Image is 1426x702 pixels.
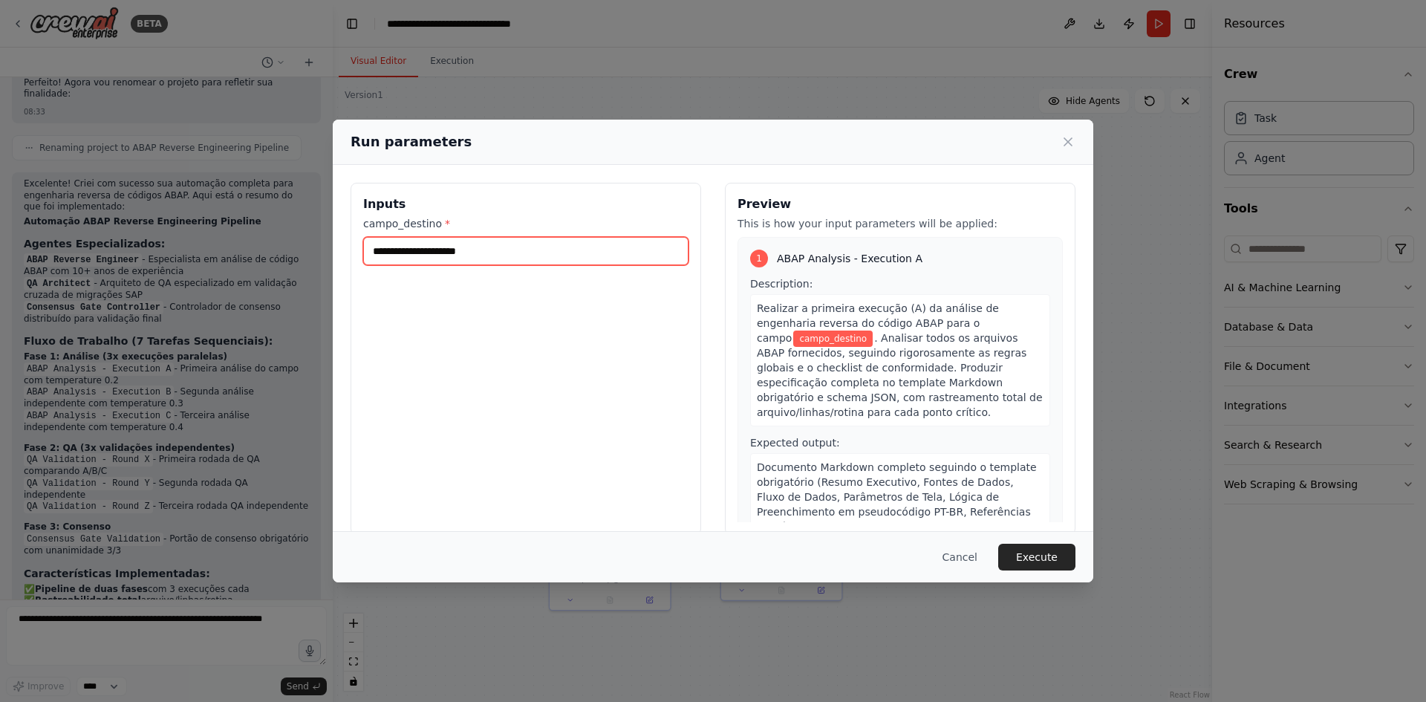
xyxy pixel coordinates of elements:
h3: Inputs [363,195,688,213]
span: Description: [750,278,813,290]
button: Execute [998,544,1075,571]
p: This is how your input parameters will be applied: [738,216,1063,231]
span: Variable: campo_destino [793,331,873,347]
span: Realizar a primeira execução (A) da análise de engenharia reversa do código ABAP para o campo [757,302,999,344]
div: 1 [750,250,768,267]
span: Expected output: [750,437,840,449]
span: Documento Markdown completo seguindo o template obrigatório (Resumo Executivo, Fontes de Dados, F... [757,461,1037,562]
h3: Preview [738,195,1063,213]
span: . Analisar todos os arquivos ABAP fornecidos, seguindo rigorosamente as regras globais e o checkl... [757,332,1043,418]
h2: Run parameters [351,131,472,152]
span: ABAP Analysis - Execution A [777,251,922,266]
label: campo_destino [363,216,688,231]
button: Cancel [931,544,989,571]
